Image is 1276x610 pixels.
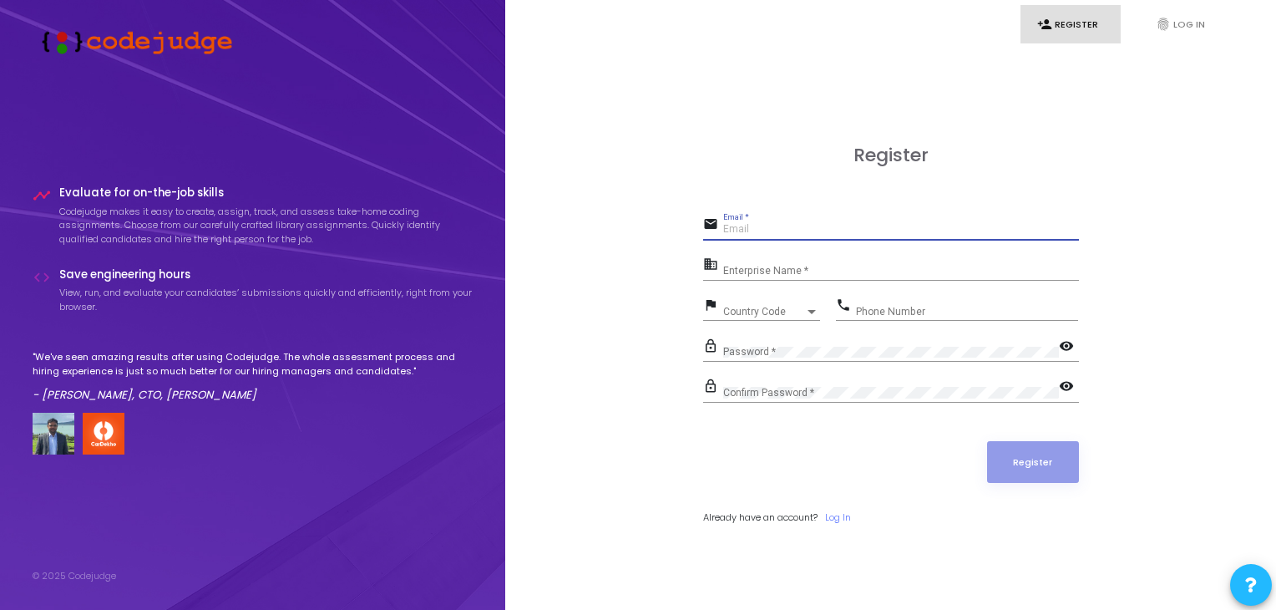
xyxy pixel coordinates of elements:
mat-icon: flag [703,297,723,317]
mat-icon: lock_outline [703,378,723,398]
i: fingerprint [1156,17,1171,32]
a: person_addRegister [1020,5,1121,44]
i: person_add [1037,17,1052,32]
mat-icon: business [703,256,723,276]
a: Log In [825,511,851,525]
mat-icon: lock_outline [703,338,723,358]
input: Email [723,224,1079,236]
mat-icon: email [703,216,723,236]
mat-icon: visibility [1059,378,1079,398]
span: Already have an account? [703,511,818,524]
p: Codejudge makes it easy to create, assign, track, and assess take-home coding assignments. Choose... [59,205,473,247]
h4: Save engineering hours [59,268,473,282]
span: Country Code [723,307,805,317]
i: code [33,268,51,287]
p: "We've seen amazing results after using Codejudge. The whole assessment process and hiring experi... [33,350,473,378]
a: fingerprintLog In [1139,5,1239,44]
mat-icon: phone [836,297,856,317]
img: company-logo [83,413,124,455]
em: - [PERSON_NAME], CTO, [PERSON_NAME] [33,387,256,403]
input: Phone Number [856,306,1078,318]
div: © 2025 Codejudge [33,569,116,583]
button: Register [987,441,1079,483]
mat-icon: visibility [1059,338,1079,358]
h4: Evaluate for on-the-job skills [59,186,473,200]
p: View, run, and evaluate your candidates’ submissions quickly and efficiently, right from your bro... [59,286,473,313]
input: Enterprise Name [723,265,1079,277]
img: user image [33,413,74,455]
i: timeline [33,186,51,205]
h3: Register [703,145,1079,166]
